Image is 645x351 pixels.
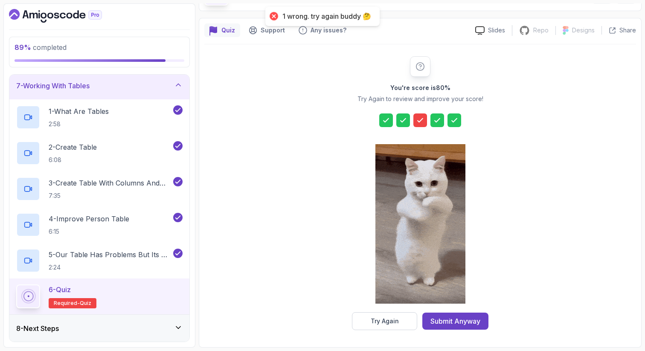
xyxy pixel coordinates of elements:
[49,142,97,152] p: 2 - Create Table
[352,312,417,330] button: Try Again
[221,26,235,35] p: Quiz
[49,227,129,236] p: 6:15
[204,23,240,37] button: quiz button
[371,317,399,325] div: Try Again
[619,26,636,35] p: Share
[15,43,31,52] span: 89 %
[375,144,465,304] img: cool-cat
[49,263,171,272] p: 2:24
[244,23,290,37] button: Support button
[16,141,183,165] button: 2-Create Table6:08
[49,284,71,295] p: 6 - Quiz
[9,72,189,99] button: 7-Working With Tables
[16,323,59,334] h3: 8 - Next Steps
[261,26,285,35] p: Support
[49,249,171,260] p: 5 - Our Table Has Problems But Its Ok For Now
[16,284,183,308] button: 6-QuizRequired-quiz
[80,300,91,307] span: quiz
[16,177,183,201] button: 3-Create Table With Columns And Datatypes7:35
[54,300,80,307] span: Required-
[15,43,67,52] span: completed
[16,213,183,237] button: 4-Improve Person Table6:15
[282,12,371,21] div: 1 wrong. try again buddy 🤔
[16,105,183,129] button: 1-What Are Tables2:58
[49,178,171,188] p: 3 - Create Table With Columns And Datatypes
[422,313,488,330] button: Submit Anyway
[49,191,171,200] p: 7:35
[533,26,549,35] p: Repo
[49,120,109,128] p: 2:58
[9,315,189,342] button: 8-Next Steps
[49,214,129,224] p: 4 - Improve Person Table
[311,26,346,35] p: Any issues?
[16,249,183,273] button: 5-Our Table Has Problems But Its Ok For Now2:24
[468,26,512,35] a: Slides
[357,95,483,103] p: Try Again to review and improve your score!
[572,26,595,35] p: Designs
[49,106,109,116] p: 1 - What Are Tables
[488,26,505,35] p: Slides
[390,84,450,92] h2: You're score is 80 %
[9,9,122,23] a: Dashboard
[49,156,97,164] p: 6:08
[430,316,480,326] div: Submit Anyway
[293,23,352,37] button: Feedback button
[16,81,90,91] h3: 7 - Working With Tables
[601,26,636,35] button: Share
